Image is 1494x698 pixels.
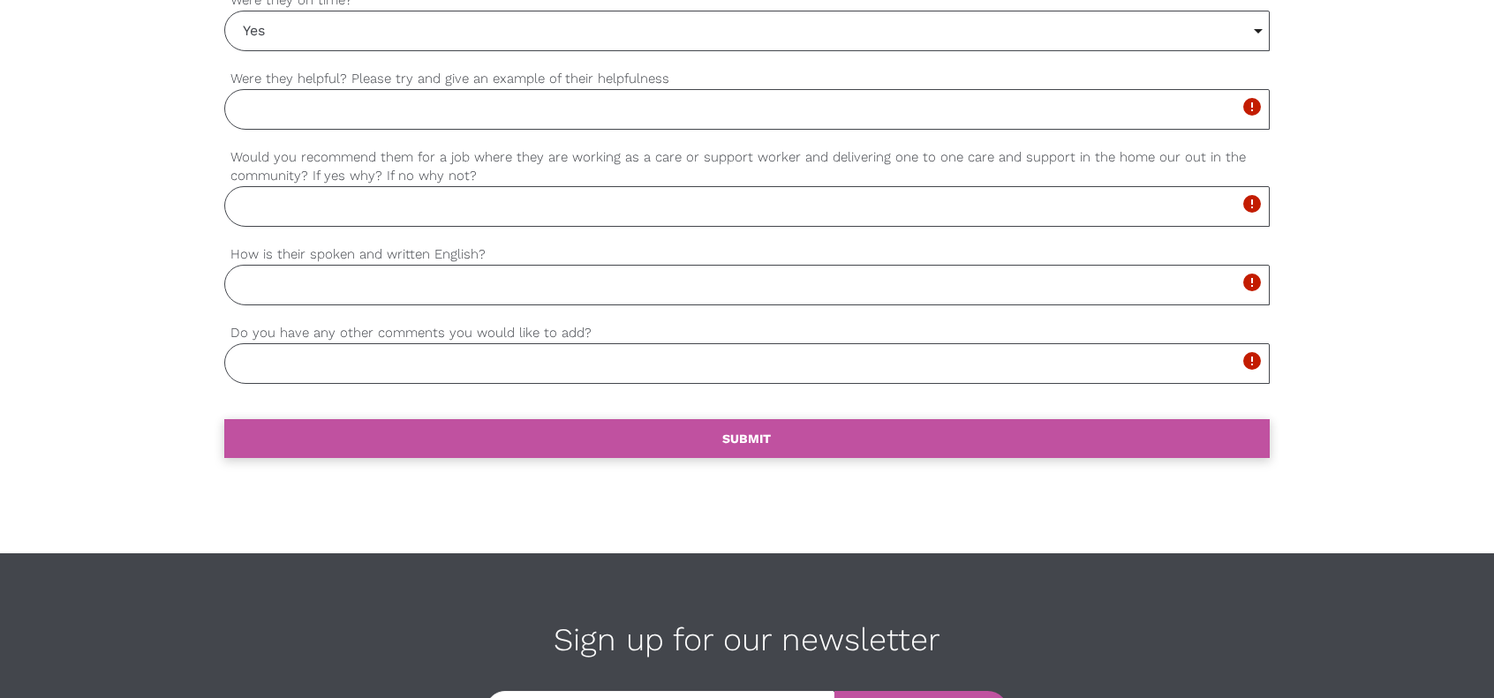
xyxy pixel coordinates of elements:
b: SUBMIT [722,432,771,446]
label: How is their spoken and written English? [224,244,1270,265]
label: Were they helpful? Please try and give an example of their helpfulness [224,69,1270,89]
i: error [1241,193,1263,214]
label: Do you have any other comments you would like to add? [224,323,1270,343]
i: error [1241,272,1263,293]
span: Sign up for our newsletter [554,621,940,658]
label: Would you recommend them for a job where they are working as a care or support worker and deliver... [224,147,1270,186]
i: error [1241,350,1263,372]
i: error [1241,96,1263,117]
a: SUBMIT [224,419,1270,458]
